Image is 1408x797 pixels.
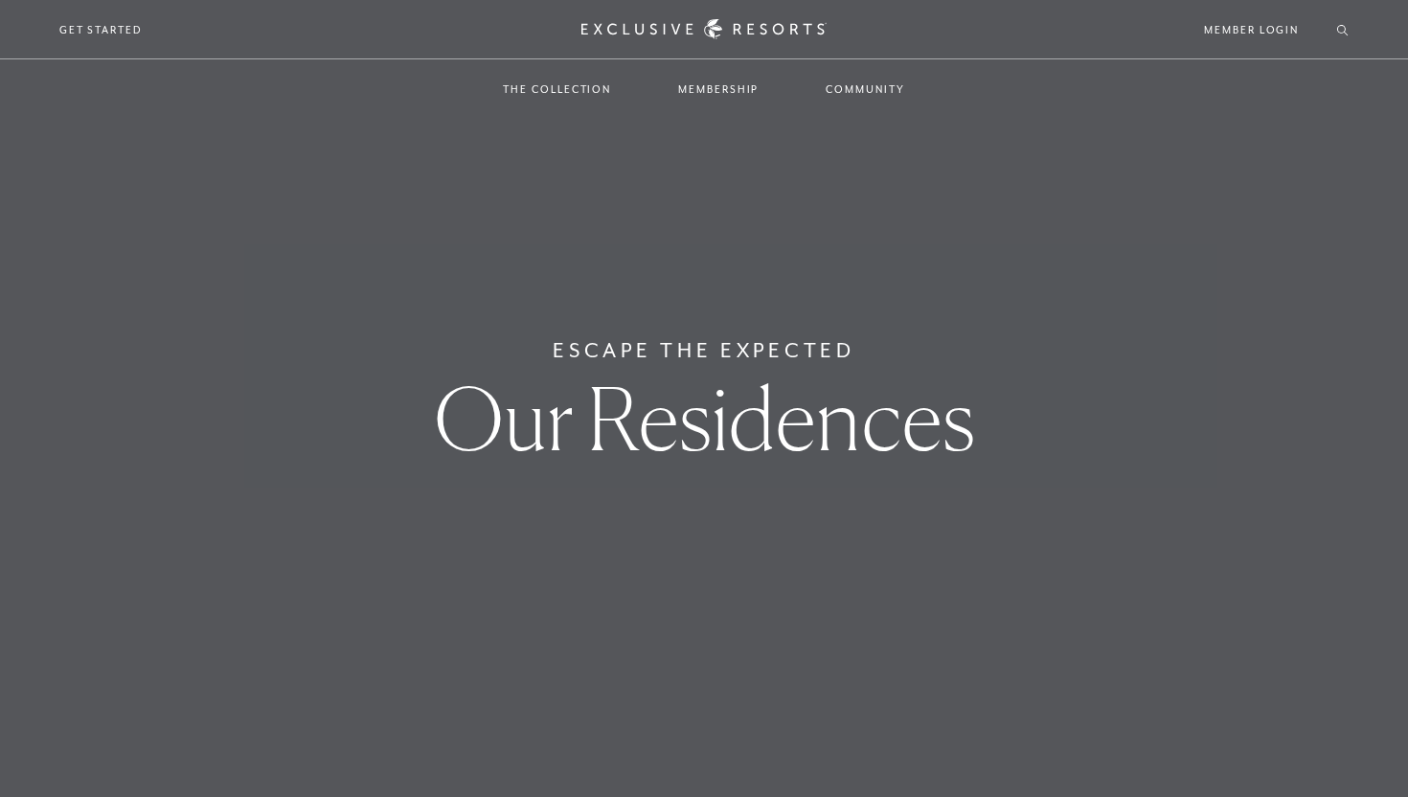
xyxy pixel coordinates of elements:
a: Get Started [59,21,143,38]
a: Membership [659,61,778,117]
a: Community [806,61,923,117]
h6: Escape The Expected [553,335,854,366]
a: Member Login [1204,21,1299,38]
a: The Collection [484,61,630,117]
h1: Our Residences [434,376,975,462]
